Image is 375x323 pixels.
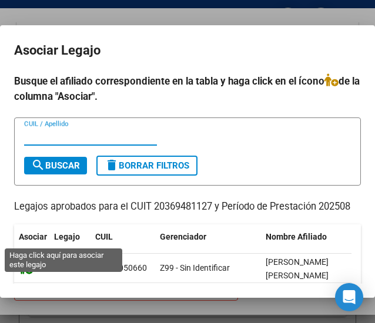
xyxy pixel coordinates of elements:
span: Buscar [31,160,80,171]
datatable-header-cell: Asociar [14,224,49,263]
button: Borrar Filtros [96,156,197,176]
span: Asociar [19,232,47,241]
div: 27589050660 [95,261,147,275]
span: Z99 - Sin Identificar [160,263,230,272]
p: Legajos aprobados para el CUIT 20369481127 y Período de Prestación 202508 [14,200,361,214]
h4: Busque el afiliado correspondiente en la tabla y haga click en el ícono de la columna "Asociar". [14,73,361,104]
h2: Asociar Legajo [14,39,361,62]
span: Nombre Afiliado [266,232,327,241]
datatable-header-cell: CUIL [91,224,155,263]
span: CUIL [95,232,113,241]
span: Gerenciador [160,232,206,241]
mat-icon: delete [105,158,119,172]
div: Open Intercom Messenger [335,283,363,311]
datatable-header-cell: Nombre Afiliado [261,224,349,263]
button: Buscar [24,157,87,174]
mat-icon: search [31,158,45,172]
datatable-header-cell: Legajo [49,224,91,263]
span: Legajo [54,232,80,241]
span: PENIDA BRIANNA ADELAY [266,257,329,280]
datatable-header-cell: Gerenciador [155,224,261,263]
span: Borrar Filtros [105,160,189,171]
span: 308 [54,263,68,272]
